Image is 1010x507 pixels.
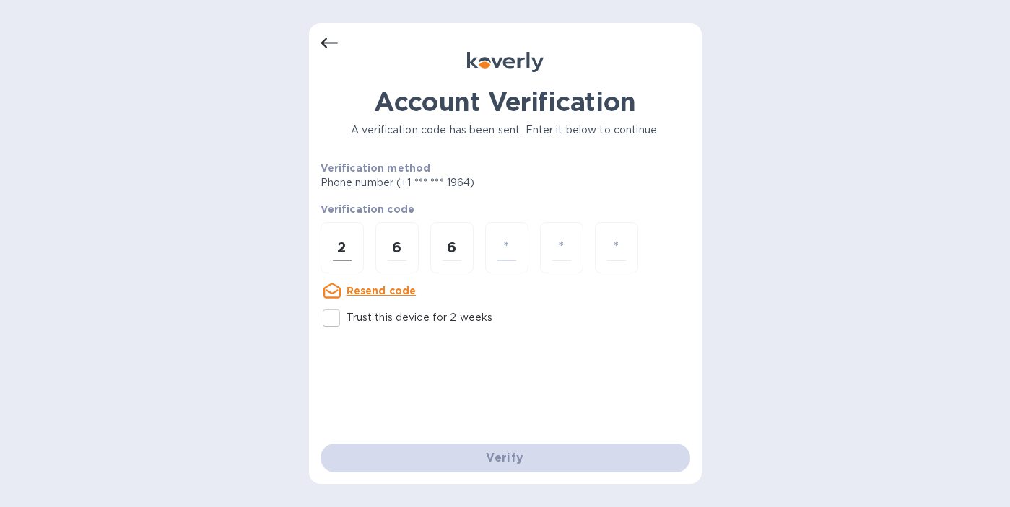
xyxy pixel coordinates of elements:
p: Trust this device for 2 weeks [347,310,493,325]
p: A verification code has been sent. Enter it below to continue. [321,123,690,138]
b: Verification method [321,162,431,174]
u: Resend code [347,285,417,296]
p: Verification code [321,202,690,216]
h1: Account Verification [321,87,690,117]
p: Phone number (+1 *** *** 1964) [321,175,585,190]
